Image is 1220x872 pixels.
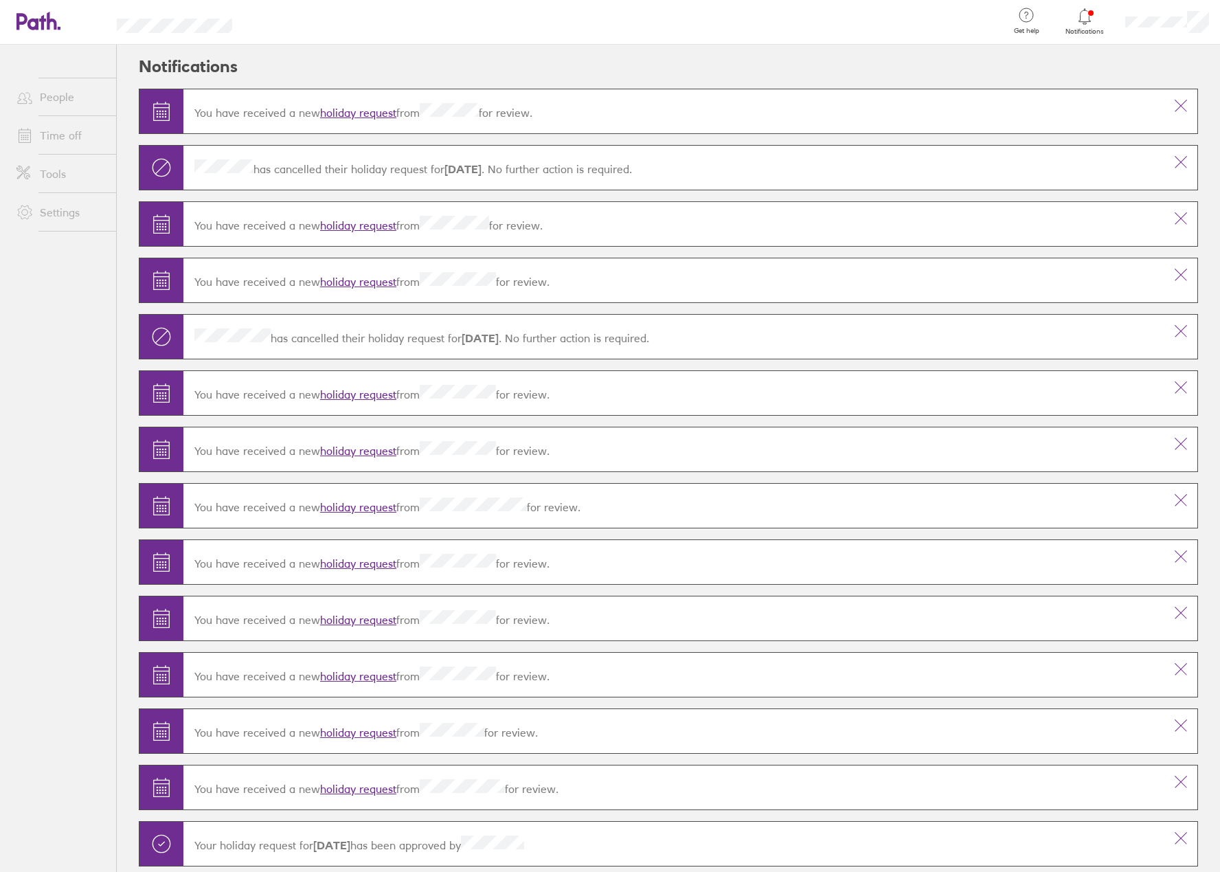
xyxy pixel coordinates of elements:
[320,388,396,401] a: holiday request
[1063,7,1107,36] a: Notifications
[5,199,116,226] a: Settings
[194,385,1153,401] p: You have received a new from for review.
[320,444,396,458] a: holiday request
[320,782,396,796] a: holiday request
[194,836,1153,852] p: Your holiday request for has been approved by
[320,219,396,232] a: holiday request
[5,83,116,111] a: People
[194,441,1153,458] p: You have received a new from for review.
[320,557,396,570] a: holiday request
[194,498,1153,514] p: You have received a new from for review.
[320,613,396,627] a: holiday request
[194,103,1153,120] p: You have received a new from for review.
[194,667,1153,683] p: You have received a new from for review.
[5,160,116,188] a: Tools
[320,500,396,514] a: holiday request
[139,45,238,89] h2: Notifications
[462,331,499,345] strong: [DATE]
[194,272,1153,289] p: You have received a new from for review.
[1063,27,1107,36] span: Notifications
[194,779,1153,796] p: You have received a new from for review.
[444,162,482,176] strong: [DATE]
[194,723,1153,739] p: You have received a new from for review.
[194,328,1153,345] p: has cancelled their holiday request for . No further action is required.
[1004,27,1049,35] span: Get help
[194,554,1153,570] p: You have received a new from for review.
[5,122,116,149] a: Time off
[194,610,1153,627] p: You have received a new from for review.
[313,838,350,852] strong: [DATE]
[320,106,396,120] a: holiday request
[320,726,396,739] a: holiday request
[194,159,1153,176] p: has cancelled their holiday request for . No further action is required.
[320,669,396,683] a: holiday request
[194,216,1153,232] p: You have received a new from for review.
[320,275,396,289] a: holiday request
